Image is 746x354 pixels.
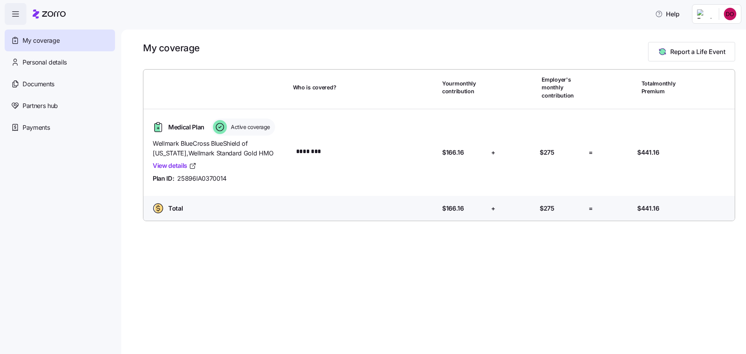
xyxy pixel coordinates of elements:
[23,36,59,45] span: My coverage
[637,204,659,213] span: $441.16
[491,148,495,157] span: +
[648,42,735,61] button: Report a Life Event
[491,204,495,213] span: +
[143,42,200,54] h1: My coverage
[637,148,659,157] span: $441.16
[23,123,50,133] span: Payments
[442,204,464,213] span: $166.16
[5,30,115,51] a: My coverage
[697,9,713,19] img: Employer logo
[589,204,593,213] span: =
[5,117,115,138] a: Payments
[5,73,115,95] a: Documents
[153,161,197,171] a: View details
[589,148,593,157] span: =
[542,76,585,99] span: Employer's monthly contribution
[641,80,685,96] span: Total monthly Premium
[649,6,686,22] button: Help
[23,79,54,89] span: Documents
[228,123,270,131] span: Active coverage
[153,174,174,183] span: Plan ID:
[23,58,67,67] span: Personal details
[153,139,287,158] span: Wellmark BlueCross BlueShield of [US_STATE] , Wellmark Standard Gold HMO
[177,174,227,183] span: 25896IA0370014
[442,80,486,96] span: Your monthly contribution
[540,148,554,157] span: $275
[670,47,725,56] span: Report a Life Event
[442,148,464,157] span: $166.16
[5,51,115,73] a: Personal details
[168,204,183,213] span: Total
[23,101,58,111] span: Partners hub
[655,9,680,19] span: Help
[540,204,554,213] span: $275
[724,8,736,20] img: 9753d02e1ca60c229b7df81c5df8ddcc
[5,95,115,117] a: Partners hub
[168,122,204,132] span: Medical Plan
[293,84,336,91] span: Who is covered?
